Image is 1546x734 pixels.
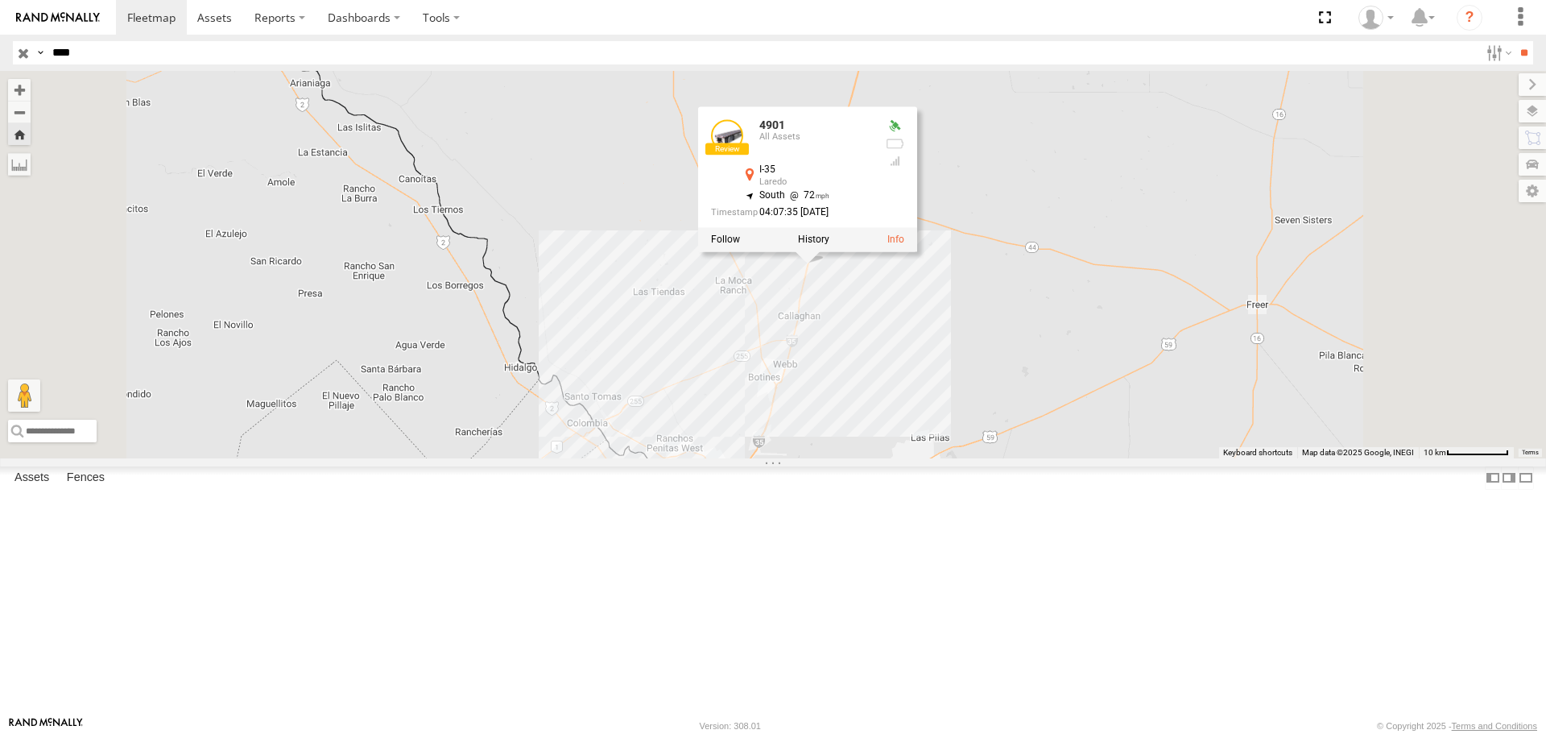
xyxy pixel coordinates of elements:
div: Version: 308.01 [700,721,761,731]
a: Visit our Website [9,718,83,734]
label: Fences [59,467,113,490]
a: View Asset Details [887,234,904,246]
button: Map Scale: 10 km per 74 pixels [1419,447,1514,458]
i: ? [1457,5,1482,31]
label: Realtime tracking of Asset [711,234,740,246]
div: No battery health information received from this device. [885,138,904,151]
div: Valid GPS Fix [885,120,904,133]
label: Hide Summary Table [1518,467,1534,490]
label: View Asset History [798,234,829,246]
button: Drag Pegman onto the map to open Street View [8,379,40,412]
img: rand-logo.svg [16,12,100,23]
div: Date/time of location update [711,208,872,218]
a: Terms (opens in new tab) [1522,449,1539,455]
div: Last Event GSM Signal Strength [885,156,904,168]
a: View Asset Details [711,120,743,152]
button: Keyboard shortcuts [1223,447,1292,458]
span: South [759,190,785,201]
label: Dock Summary Table to the Right [1501,467,1517,490]
label: Search Filter Options [1480,41,1515,64]
button: Zoom Home [8,123,31,145]
label: Assets [6,467,57,490]
a: Terms and Conditions [1452,721,1537,731]
div: I-35 [759,165,872,176]
span: 10 km [1424,448,1446,457]
span: 72 [785,190,829,201]
label: Measure [8,153,31,176]
span: Map data ©2025 Google, INEGI [1302,448,1414,457]
div: © Copyright 2025 - [1377,721,1537,731]
div: Laredo [759,178,872,188]
button: Zoom out [8,101,31,123]
button: Zoom in [8,79,31,101]
div: Carlos Ortiz [1353,6,1399,30]
label: Search Query [34,41,47,64]
label: Map Settings [1519,180,1546,202]
div: All Assets [759,133,872,143]
a: 4901 [759,119,785,132]
label: Dock Summary Table to the Left [1485,467,1501,490]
